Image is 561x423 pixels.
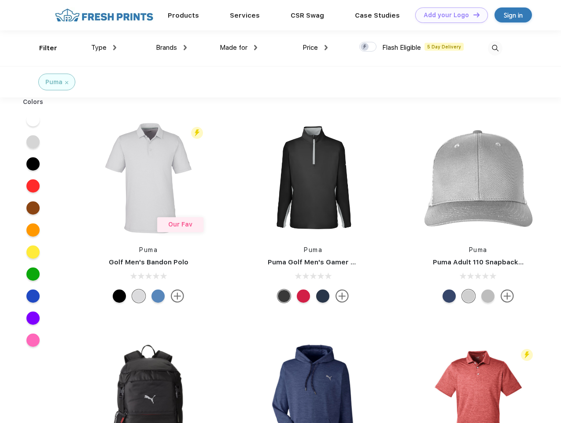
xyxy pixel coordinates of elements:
div: Puma Black [277,289,291,303]
div: Puma [45,78,63,87]
div: Add your Logo [424,11,469,19]
img: more.svg [501,289,514,303]
img: flash_active_toggle.svg [191,127,203,139]
div: Navy Blazer [316,289,329,303]
a: Puma [304,246,322,253]
img: more.svg [336,289,349,303]
img: dropdown.png [113,45,116,50]
div: Peacoat with Qut Shd [443,289,456,303]
span: Brands [156,44,177,52]
img: dropdown.png [254,45,257,50]
img: desktop_search.svg [488,41,502,56]
a: Puma [469,246,487,253]
img: dropdown.png [325,45,328,50]
img: func=resize&h=266 [255,119,372,237]
div: Colors [16,97,50,107]
img: func=resize&h=266 [420,119,537,237]
a: Products [168,11,199,19]
div: Lake Blue [151,289,165,303]
div: Puma Black [113,289,126,303]
img: fo%20logo%202.webp [52,7,156,23]
img: dropdown.png [184,45,187,50]
span: Flash Eligible [382,44,421,52]
div: Sign in [504,10,523,20]
img: filter_cancel.svg [65,81,68,84]
span: Type [91,44,107,52]
a: Golf Men's Bandon Polo [109,258,188,266]
div: Filter [39,43,57,53]
a: Puma Golf Men's Gamer Golf Quarter-Zip [268,258,407,266]
span: 5 Day Delivery [424,43,464,51]
div: Quarry with Brt Whit [481,289,495,303]
img: func=resize&h=266 [90,119,207,237]
a: Puma [139,246,158,253]
img: flash_active_toggle.svg [521,349,533,361]
a: Services [230,11,260,19]
div: Quarry Brt Whit [462,289,475,303]
div: High Rise [132,289,145,303]
div: Ski Patrol [297,289,310,303]
span: Our Fav [168,221,192,228]
a: Sign in [495,7,532,22]
span: Price [303,44,318,52]
img: DT [473,12,480,17]
a: CSR Swag [291,11,324,19]
img: more.svg [171,289,184,303]
span: Made for [220,44,247,52]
